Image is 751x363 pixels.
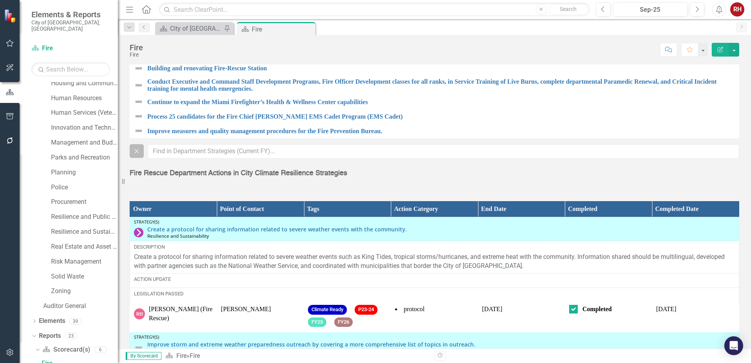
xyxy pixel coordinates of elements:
[560,6,577,12] span: Search
[134,64,143,73] img: Not Defined
[613,2,688,16] button: Sep-25
[252,24,313,34] div: Fire
[94,346,107,353] div: 6
[134,97,143,106] img: Not Defined
[130,170,347,177] strong: Fire Rescue Department Actions in City Climate Resilience Strategies
[304,302,391,332] td: Double-Click to Edit
[134,290,735,297] div: Legislation Passed
[652,302,739,332] td: Double-Click to Edit
[134,81,143,90] img: Not Defined
[148,144,739,159] input: Find in Department Strategies (Current FY)...
[130,43,143,52] div: Fire
[51,94,118,103] a: Human Resources
[51,108,118,117] a: Human Services (Veterans and Homeless)
[31,19,110,32] small: City of [GEOGRAPHIC_DATA], [GEOGRAPHIC_DATA]
[334,317,353,327] span: FY26
[51,287,118,296] a: Zoning
[130,52,143,58] div: Fire
[51,198,118,207] a: Procurement
[147,99,735,106] a: Continue to expand the Miami Firefighter’s Health & Wellness Center capabilities
[51,123,118,132] a: Innovation and Technology
[39,317,65,326] a: Elements
[126,352,161,360] span: By Scorecard
[31,10,110,19] span: Elements & Reports
[217,302,304,332] td: Double-Click to Edit
[51,272,118,281] a: Solid Waste
[134,308,145,319] div: RH
[51,227,118,236] a: Resilience and Sustainability
[69,318,82,324] div: 39
[149,305,213,323] div: [PERSON_NAME] (Fire Rescue)
[130,302,217,332] td: Double-Click to Edit
[147,78,735,92] a: Conduct Executive and Command Staff Development Programs, Fire Officer Development classes for al...
[176,352,187,359] a: Fire
[134,228,143,237] img: Ongoing
[730,2,744,16] button: RH
[130,109,739,124] td: Double-Click to Edit Right Click for Context Menu
[4,8,18,23] img: ClearPoint Strategy
[39,332,61,341] a: Reports
[147,226,735,232] a: Create a protocol for sharing information related to severe weather events with the community.
[130,95,739,109] td: Double-Click to Edit Right Click for Context Menu
[43,302,118,311] a: Auditor General
[190,352,200,359] div: Fire
[565,302,652,332] td: Double-Click to Edit
[31,62,110,76] input: Search Below...
[308,305,347,315] span: Climate Ready
[157,24,222,33] a: City of [GEOGRAPHIC_DATA]
[51,257,118,266] a: Risk Management
[355,305,377,315] span: P23-24
[170,24,222,33] div: City of [GEOGRAPHIC_DATA]
[130,61,739,76] td: Double-Click to Edit Right Click for Context Menu
[51,242,118,251] a: Real Estate and Asset Management
[130,217,739,241] td: Double-Click to Edit Right Click for Context Menu
[51,153,118,162] a: Parks and Recreation
[308,317,326,327] span: FY25
[134,126,143,136] img: Not Defined
[615,5,685,15] div: Sep-25
[130,124,739,138] td: Double-Click to Edit Right Click for Context Menu
[130,241,739,273] td: Double-Click to Edit
[134,244,735,251] div: Description
[134,343,143,352] img: Not Defined
[31,44,110,53] a: Fire
[51,183,118,192] a: Police
[404,306,425,312] span: protocol
[51,213,118,222] a: Resilience and Public Works
[134,253,725,269] span: Create a protocol for sharing information related to severe weather events such as King Tides, tr...
[130,288,739,302] td: Double-Click to Edit
[147,65,735,72] a: Building and renovating Fire-Rescue Station
[147,233,209,239] span: Resilience and Sustainability
[51,79,118,88] a: Housing and Community Development
[147,341,735,347] a: Improve storm and extreme weather preparedness outreach by covering a more comprehensive list of ...
[482,306,502,312] span: [DATE]
[656,306,676,312] span: [DATE]
[549,4,588,15] button: Search
[724,336,743,355] div: Open Intercom Messenger
[51,168,118,177] a: Planning
[134,276,735,283] div: Action Update
[130,332,739,356] td: Double-Click to Edit Right Click for Context Menu
[165,352,429,361] div: »
[147,348,209,354] span: Resilience and Sustainability
[147,128,735,135] a: Improve measures and quality management procedures for the Fire Prevention Bureau.
[42,345,90,354] a: Scorecard(s)
[147,113,735,120] a: Process 25 candidates for the Fire Chief [PERSON_NAME] EMS Cadet Program (EMS Cadet)
[221,306,271,312] span: [PERSON_NAME]
[159,3,590,16] input: Search ClearPoint...
[134,220,735,224] div: Strategy(s)
[130,273,739,288] td: Double-Click to Edit
[130,76,739,95] td: Double-Click to Edit Right Click for Context Menu
[51,138,118,147] a: Management and Budget
[478,302,565,332] td: Double-Click to Edit
[134,112,143,121] img: Not Defined
[65,333,77,339] div: 23
[134,335,735,339] div: Strategy(s)
[391,302,478,332] td: Double-Click to Edit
